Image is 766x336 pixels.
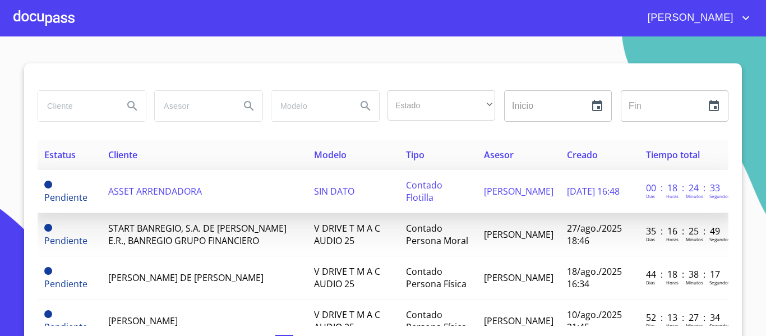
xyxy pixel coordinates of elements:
[314,309,380,333] span: V DRIVE T M A C AUDIO 25
[406,309,467,333] span: Contado Persona Física
[646,279,655,286] p: Dias
[314,222,380,247] span: V DRIVE T M A C AUDIO 25
[44,267,52,275] span: Pendiente
[406,222,468,247] span: Contado Persona Moral
[646,182,722,194] p: 00 : 18 : 24 : 33
[38,91,114,121] input: search
[666,236,679,242] p: Horas
[44,149,76,161] span: Estatus
[108,271,264,284] span: [PERSON_NAME] DE [PERSON_NAME]
[314,265,380,290] span: V DRIVE T M A C AUDIO 25
[646,268,722,280] p: 44 : 18 : 38 : 17
[666,323,679,329] p: Horas
[709,193,730,199] p: Segundos
[686,236,703,242] p: Minutos
[352,93,379,119] button: Search
[44,181,52,188] span: Pendiente
[44,191,87,204] span: Pendiente
[646,323,655,329] p: Dias
[686,279,703,286] p: Minutos
[484,149,514,161] span: Asesor
[406,265,467,290] span: Contado Persona Física
[484,271,553,284] span: [PERSON_NAME]
[484,228,553,241] span: [PERSON_NAME]
[108,315,178,327] span: [PERSON_NAME]
[646,311,722,324] p: 52 : 13 : 27 : 34
[406,179,442,204] span: Contado Flotilla
[314,185,354,197] span: SIN DATO
[314,149,347,161] span: Modelo
[387,90,495,121] div: ​
[567,265,622,290] span: 18/ago./2025 16:34
[44,278,87,290] span: Pendiente
[567,149,598,161] span: Creado
[44,310,52,318] span: Pendiente
[686,193,703,199] p: Minutos
[666,279,679,286] p: Horas
[119,93,146,119] button: Search
[406,149,424,161] span: Tipo
[108,149,137,161] span: Cliente
[567,309,622,333] span: 10/ago./2025 21:45
[686,323,703,329] p: Minutos
[108,222,287,247] span: START BANREGIO, S.A. DE [PERSON_NAME] E.R., BANREGIO GRUPO FINANCIERO
[646,236,655,242] p: Dias
[646,225,722,237] p: 35 : 16 : 25 : 49
[44,321,87,333] span: Pendiente
[567,185,620,197] span: [DATE] 16:48
[709,236,730,242] p: Segundos
[236,93,262,119] button: Search
[155,91,231,121] input: search
[44,234,87,247] span: Pendiente
[567,222,622,247] span: 27/ago./2025 18:46
[646,149,700,161] span: Tiempo total
[709,323,730,329] p: Segundos
[484,315,553,327] span: [PERSON_NAME]
[639,9,753,27] button: account of current user
[666,193,679,199] p: Horas
[484,185,553,197] span: [PERSON_NAME]
[646,193,655,199] p: Dias
[639,9,739,27] span: [PERSON_NAME]
[709,279,730,286] p: Segundos
[108,185,202,197] span: ASSET ARRENDADORA
[44,224,52,232] span: Pendiente
[271,91,348,121] input: search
